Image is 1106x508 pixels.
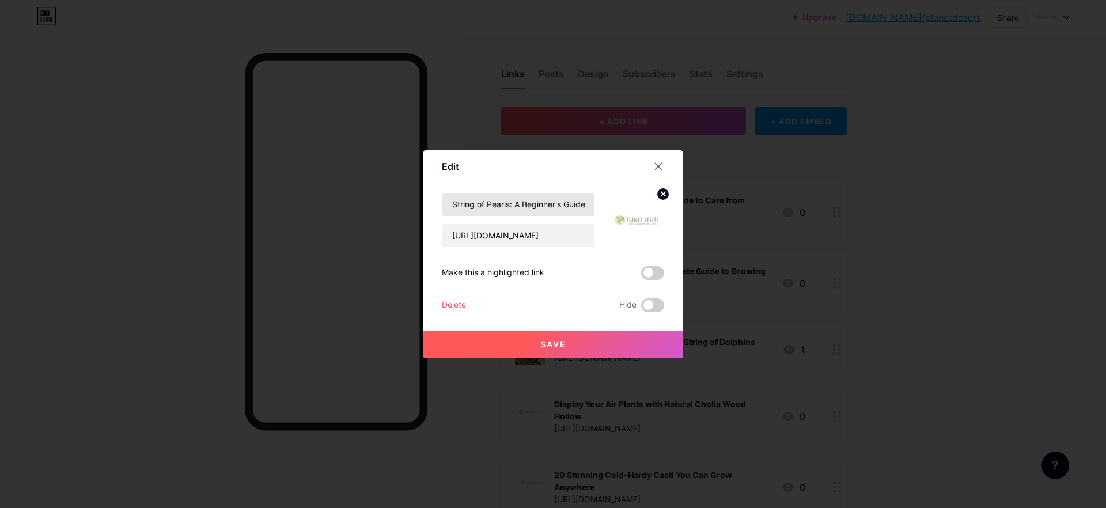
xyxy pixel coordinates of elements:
[442,298,466,312] div: Delete
[442,160,459,173] div: Edit
[609,192,664,248] img: link_thumbnail
[540,339,566,349] span: Save
[423,331,683,358] button: Save
[442,266,544,280] div: Make this a highlighted link
[442,193,594,216] input: Title
[442,224,594,247] input: URL
[619,298,637,312] span: Hide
